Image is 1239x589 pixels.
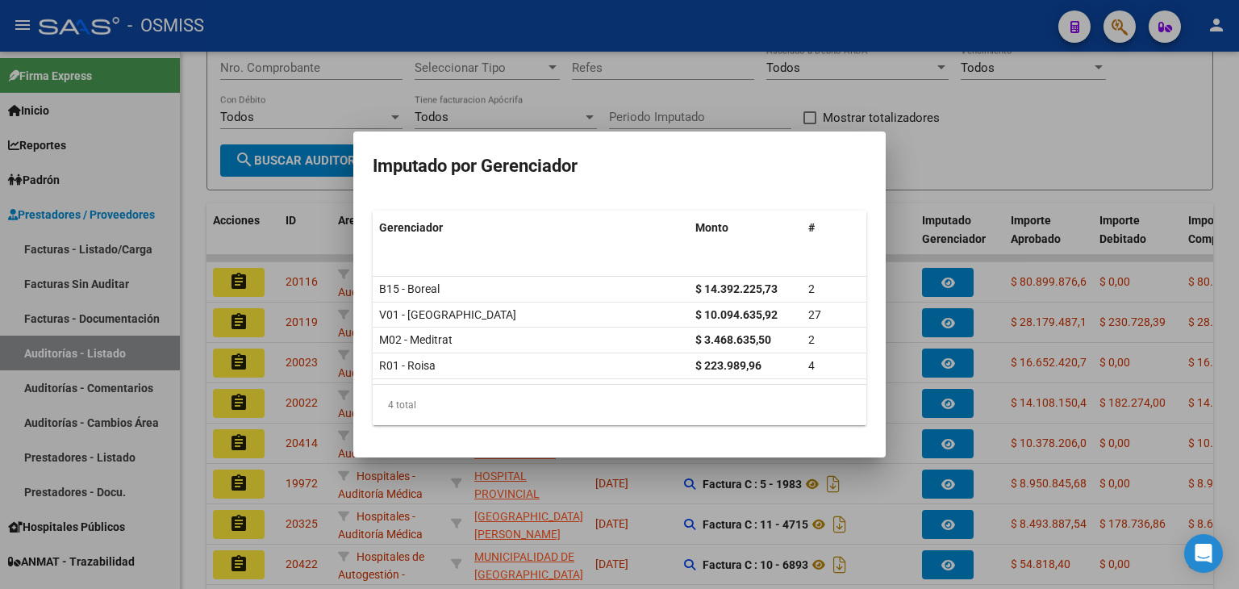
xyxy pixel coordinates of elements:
[808,308,821,321] span: 27
[379,282,440,295] span: B15 - Boreal
[808,333,815,346] span: 2
[695,221,728,234] span: Monto
[808,221,815,234] span: #
[695,308,778,321] strong: $ 10.094.635,92
[695,359,761,372] strong: $ 223.989,96
[379,333,453,346] span: M02 - Meditrat
[373,211,689,245] datatable-header-cell: Gerenciador
[379,308,516,321] span: V01 - [GEOGRAPHIC_DATA]
[379,359,436,372] span: R01 - Roisa
[1184,534,1223,573] div: Open Intercom Messenger
[689,211,802,245] datatable-header-cell: Monto
[373,385,866,425] div: 4 total
[695,282,778,295] strong: $ 14.392.225,73
[808,282,815,295] span: 2
[802,211,866,245] datatable-header-cell: #
[695,333,771,346] strong: $ 3.468.635,50
[379,221,443,234] span: Gerenciador
[808,359,815,372] span: 4
[373,151,866,182] h3: Imputado por Gerenciador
